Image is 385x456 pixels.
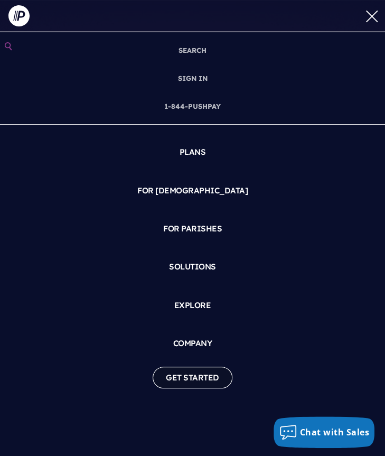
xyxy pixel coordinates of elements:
[174,36,211,64] a: SEARCH
[160,92,225,120] a: 1-844-PUSHPAY
[274,416,375,448] button: Chat with Sales
[8,214,377,244] a: FOR PARISHES
[8,137,377,167] a: PLANS
[8,329,377,358] a: COMPANY
[174,64,212,92] a: SIGN IN
[300,426,370,438] span: Chat with Sales
[8,252,377,282] a: SOLUTIONS
[8,176,377,206] a: FOR [DEMOGRAPHIC_DATA]
[153,367,232,388] a: GET STARTED
[8,291,377,320] a: EXPLORE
